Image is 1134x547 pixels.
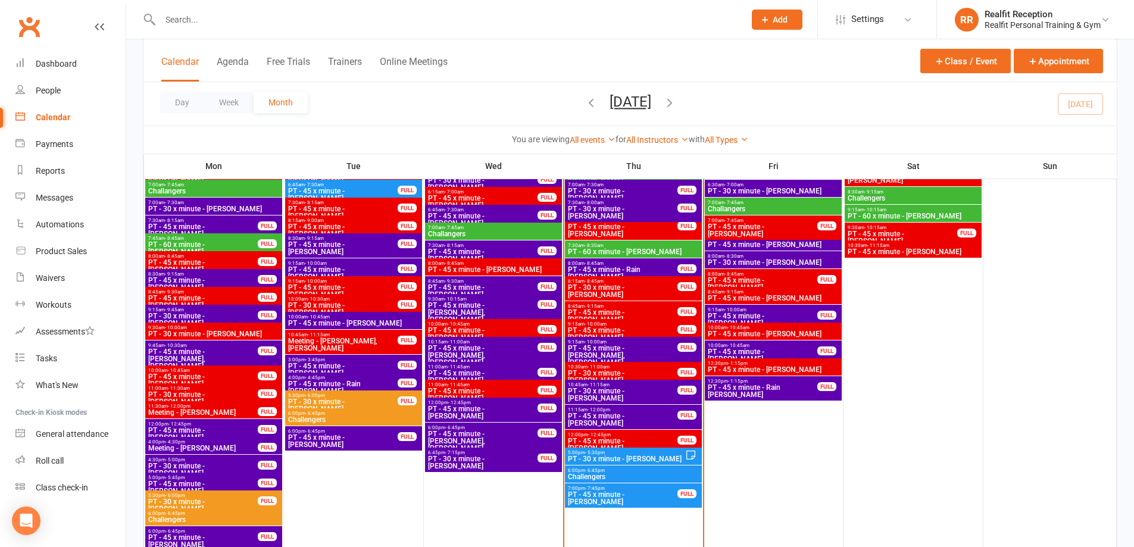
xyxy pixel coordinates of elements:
[567,261,678,266] span: 8:00am
[538,282,557,291] div: FULL
[567,364,678,370] span: 10:30am
[398,221,417,230] div: FULL
[36,139,73,149] div: Payments
[15,292,126,318] a: Workouts
[864,225,886,230] span: - 10:15am
[677,204,696,212] div: FULL
[427,370,538,384] span: PT - 45 x minute - [PERSON_NAME]
[727,343,749,348] span: - 10:45am
[14,12,44,42] a: Clubworx
[36,220,84,229] div: Automations
[168,386,190,391] span: - 11:30am
[817,275,836,284] div: FULL
[398,282,417,291] div: FULL
[567,223,678,237] span: PT - 45 x minute - [PERSON_NAME]
[724,182,743,187] span: - 7:00am
[258,311,277,320] div: FULL
[427,364,538,370] span: 11:00am
[677,343,696,352] div: FULL
[148,343,258,348] span: 9:45am
[217,56,249,82] button: Agenda
[567,345,678,366] span: PT - 45 x minute - [PERSON_NAME], [PERSON_NAME]
[445,296,467,302] span: - 10:15am
[258,346,277,355] div: FULL
[288,187,398,202] span: PT - 45 x minute - [PERSON_NAME]
[707,348,818,362] span: PT - 45 x minute - [PERSON_NAME]
[538,325,557,334] div: FULL
[707,289,839,295] span: 8:45am
[424,154,564,179] th: Wed
[427,243,538,248] span: 7:30am
[258,293,277,302] div: FULL
[817,382,836,391] div: FULL
[427,400,538,405] span: 12:00pm
[724,218,743,223] span: - 7:45am
[258,371,277,380] div: FULL
[267,56,310,82] button: Free Trials
[15,158,126,185] a: Reports
[707,295,839,302] span: PT - 45 x minute - [PERSON_NAME]
[398,336,417,345] div: FULL
[165,218,184,223] span: - 8:15am
[148,205,280,212] span: PT - 30 x minute - [PERSON_NAME]
[677,325,696,334] div: FULL
[258,257,277,266] div: FULL
[305,375,325,380] span: - 4:45pm
[445,225,464,230] span: - 7:45am
[538,246,557,255] div: FULL
[448,321,470,327] span: - 10:45am
[427,279,538,284] span: 8:45am
[538,300,557,309] div: FULL
[258,221,277,230] div: FULL
[288,236,398,241] span: 8:30am
[707,343,818,348] span: 10:00am
[867,243,889,248] span: - 11:15am
[817,346,836,355] div: FULL
[707,379,818,384] span: 12:30pm
[36,273,65,283] div: Waivers
[567,187,678,202] span: PT - 30 x minute - [PERSON_NAME]
[847,195,979,202] span: Challengers
[585,182,604,187] span: - 7:30am
[148,259,258,273] span: PT - 45 x minute - [PERSON_NAME]
[585,304,604,309] span: - 9:15am
[148,386,258,391] span: 11:00am
[15,318,126,345] a: Assessments
[165,343,187,348] span: - 10:30am
[707,307,818,312] span: 9:15am
[567,321,678,327] span: 9:15am
[817,221,836,230] div: FULL
[165,307,184,312] span: - 9:45am
[427,345,538,366] span: PT - 45 x minute - [PERSON_NAME], [PERSON_NAME]
[36,166,65,176] div: Reports
[308,314,330,320] span: - 10:45am
[677,368,696,377] div: FULL
[288,398,398,412] span: PT - 30 x minute - [PERSON_NAME]
[588,382,610,387] span: - 11:15am
[677,221,696,230] div: FULL
[288,375,398,380] span: 4:00pm
[567,309,678,323] span: PT - 45 x minute - [PERSON_NAME]
[165,289,184,295] span: - 9:30am
[165,325,187,330] span: - 10:00am
[707,384,818,398] span: PT - 45 x minute - Rain [PERSON_NAME]
[427,230,560,237] span: Challangers
[570,135,616,145] a: All events
[1014,49,1103,73] button: Appointment
[148,187,280,195] span: Challangers
[288,380,398,395] span: PT - 45 x minute - Rain [PERSON_NAME]
[724,271,743,277] span: - 8:45am
[288,261,398,266] span: 9:15am
[677,264,696,273] div: FULL
[398,361,417,370] div: FULL
[148,236,258,241] span: 7:45am
[728,379,748,384] span: - 1:15pm
[288,284,398,298] span: PT - 45 x minute - [PERSON_NAME]
[148,271,258,277] span: 8:30am
[148,330,280,337] span: PT - 30 x minute - [PERSON_NAME]
[165,254,184,259] span: - 8:45am
[610,93,651,110] button: [DATE]
[36,354,57,363] div: Tasks
[864,189,883,195] span: - 9:15am
[380,56,448,82] button: Online Meetings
